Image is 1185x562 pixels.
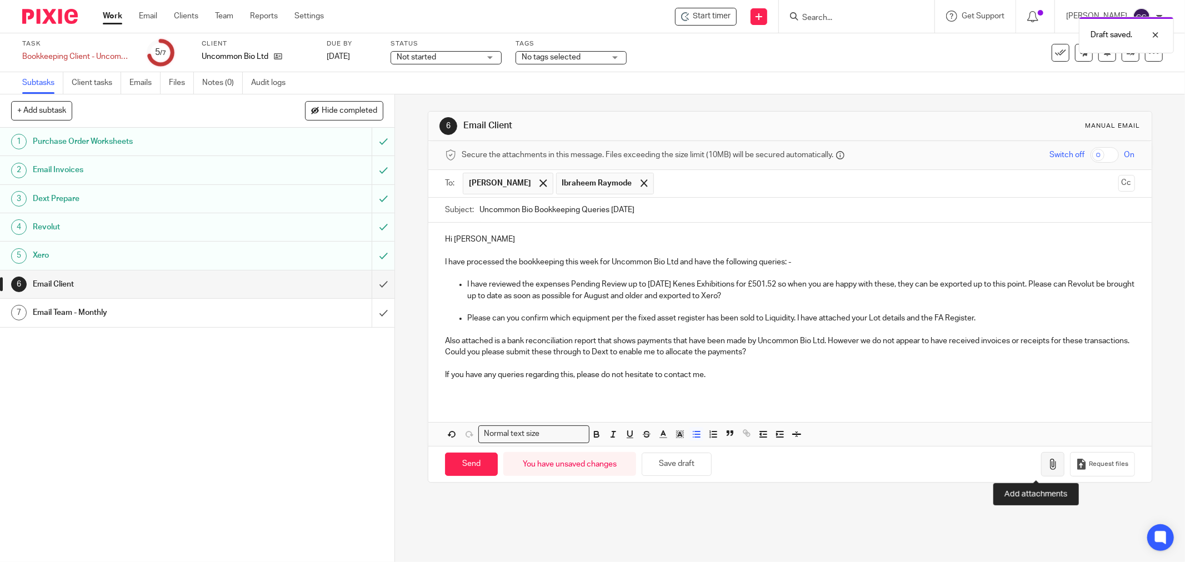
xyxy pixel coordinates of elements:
[642,453,712,476] button: Save draft
[11,191,27,207] div: 3
[445,453,498,476] input: Send
[174,11,198,22] a: Clients
[11,219,27,235] div: 4
[11,305,27,320] div: 7
[543,428,583,440] input: Search for option
[33,304,252,321] h1: Email Team - Monthly
[522,53,581,61] span: No tags selected
[215,11,233,22] a: Team
[11,277,27,292] div: 6
[33,276,252,293] h1: Email Client
[322,107,377,116] span: Hide completed
[439,117,457,135] div: 6
[467,279,1135,302] p: I have reviewed the expenses Pending Review up to [DATE] Kenes Exhibitions for £501.52 so when yo...
[33,133,252,150] h1: Purchase Order Worksheets
[1118,175,1135,192] button: Cc
[1133,8,1151,26] img: svg%3E
[139,11,157,22] a: Email
[516,39,627,48] label: Tags
[463,120,814,132] h1: Email Client
[305,101,383,120] button: Hide completed
[294,11,324,22] a: Settings
[22,9,78,24] img: Pixie
[103,11,122,22] a: Work
[503,452,636,476] div: You have unsaved changes
[445,234,1135,245] p: Hi [PERSON_NAME]
[33,162,252,178] h1: Email Invoices
[478,425,589,443] div: Search for option
[1124,149,1135,160] span: On
[11,101,72,120] button: + Add subtask
[1070,452,1134,477] button: Request files
[327,53,350,61] span: [DATE]
[129,72,161,94] a: Emails
[1091,29,1132,41] p: Draft saved.
[445,178,457,189] label: To:
[22,39,133,48] label: Task
[33,219,252,235] h1: Revolut
[72,72,121,94] a: Client tasks
[445,204,474,215] label: Subject:
[1089,460,1129,469] span: Request files
[202,72,243,94] a: Notes (0)
[11,134,27,149] div: 1
[11,248,27,264] div: 5
[397,53,436,61] span: Not started
[445,335,1135,358] p: Also attached is a bank reconciliation report that shows payments that have been made by Uncommon...
[1086,122,1141,131] div: Manual email
[445,257,1135,268] p: I have processed the bookkeeping this week for Uncommon Bio Ltd and have the following queries: -
[462,149,833,160] span: Secure the attachments in this message. Files exceeding the size limit (10MB) will be secured aut...
[250,11,278,22] a: Reports
[33,247,252,264] h1: Xero
[160,50,166,56] small: /7
[327,39,377,48] label: Due by
[169,72,194,94] a: Files
[202,51,268,62] p: Uncommon Bio Ltd
[202,39,313,48] label: Client
[11,163,27,178] div: 2
[481,428,542,440] span: Normal text size
[391,39,502,48] label: Status
[562,178,632,189] span: Ibraheem Raymode
[22,51,133,62] div: Bookkeeping Client - Uncommon
[1050,149,1085,160] span: Switch off
[469,178,531,189] span: [PERSON_NAME]
[445,369,1135,380] p: If you have any queries regarding this, please do not hesitate to contact me.
[467,313,1135,324] p: Please can you confirm which equipment per the fixed asset register has been sold to Liquidity. I...
[675,8,737,26] div: Uncommon Bio Ltd - Bookkeeping Client - Uncommon
[251,72,294,94] a: Audit logs
[22,72,63,94] a: Subtasks
[155,46,166,59] div: 5
[33,190,252,207] h1: Dext Prepare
